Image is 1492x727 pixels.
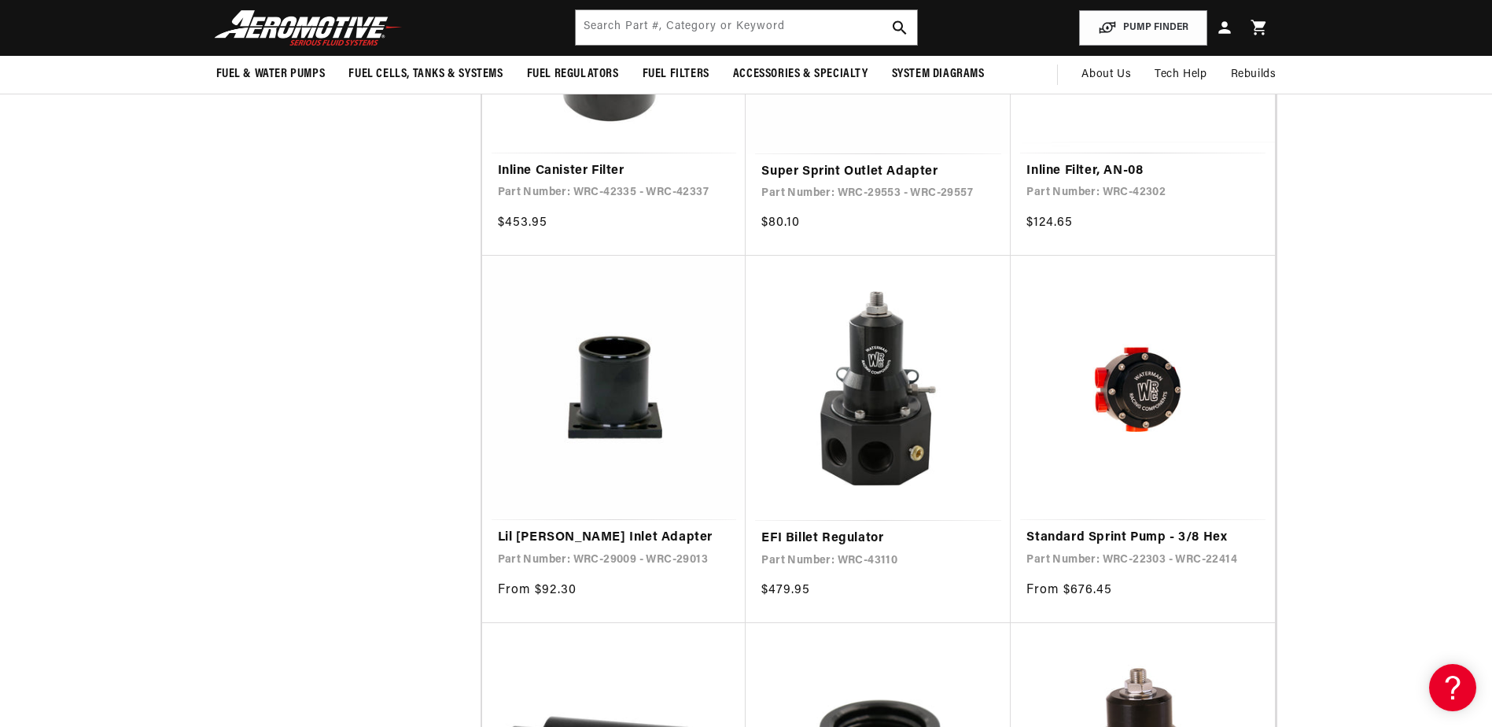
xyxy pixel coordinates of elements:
[337,56,514,93] summary: Fuel Cells, Tanks & Systems
[1079,10,1207,46] button: PUMP FINDER
[1143,56,1218,94] summary: Tech Help
[882,10,917,45] button: search button
[576,10,917,45] input: Search by Part Number, Category or Keyword
[892,66,985,83] span: System Diagrams
[498,528,731,548] a: Lil [PERSON_NAME] Inlet Adapter
[1219,56,1288,94] summary: Rebuilds
[631,56,721,93] summary: Fuel Filters
[527,66,619,83] span: Fuel Regulators
[210,9,407,46] img: Aeromotive
[1026,528,1259,548] a: Standard Sprint Pump - 3/8 Hex
[733,66,868,83] span: Accessories & Specialty
[216,66,326,83] span: Fuel & Water Pumps
[1081,68,1131,80] span: About Us
[761,162,995,183] a: Super Sprint Outlet Adapter
[204,56,337,93] summary: Fuel & Water Pumps
[721,56,880,93] summary: Accessories & Specialty
[1070,56,1143,94] a: About Us
[348,66,503,83] span: Fuel Cells, Tanks & Systems
[643,66,709,83] span: Fuel Filters
[1026,161,1259,182] a: Inline Filter, AN-08
[1231,66,1276,83] span: Rebuilds
[761,529,995,549] a: EFI Billet Regulator
[1155,66,1206,83] span: Tech Help
[880,56,997,93] summary: System Diagrams
[498,161,731,182] a: Inline Canister Filter
[515,56,631,93] summary: Fuel Regulators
